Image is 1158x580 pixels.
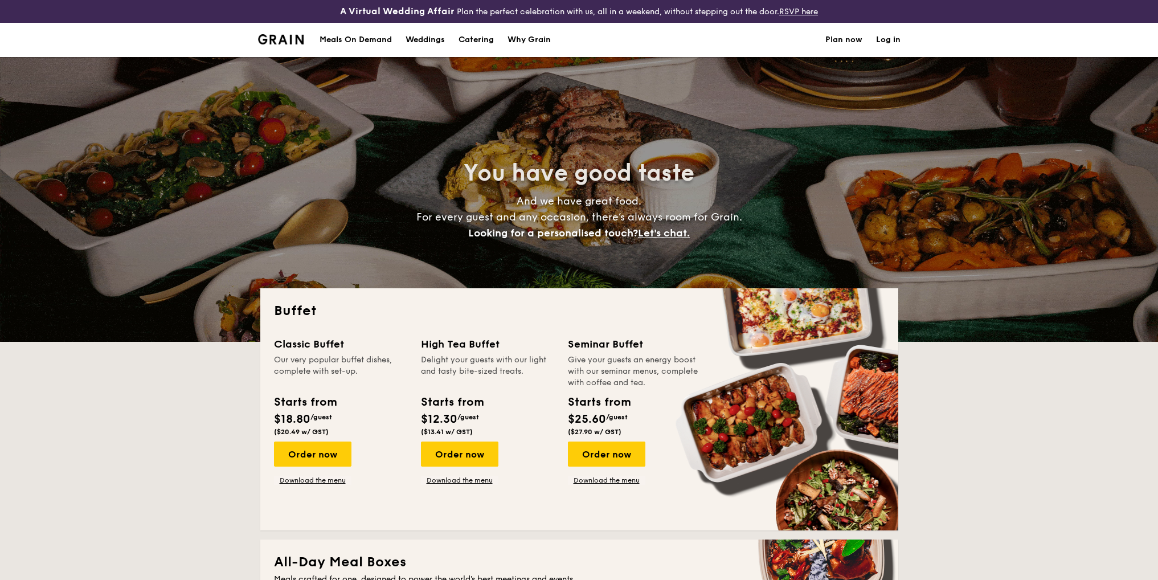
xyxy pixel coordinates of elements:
span: ($20.49 w/ GST) [274,428,329,436]
div: Order now [568,442,645,467]
span: $12.30 [421,412,457,426]
h2: All-Day Meal Boxes [274,553,885,571]
div: Starts from [421,394,483,411]
div: Plan the perfect celebration with us, all in a weekend, without stepping out the door. [251,5,907,18]
div: Delight your guests with our light and tasty bite-sized treats. [421,354,554,385]
div: Why Grain [508,23,551,57]
h4: A Virtual Wedding Affair [340,5,455,18]
a: Catering [452,23,501,57]
div: Give your guests an energy boost with our seminar menus, complete with coffee and tea. [568,354,701,385]
span: /guest [606,413,628,421]
a: Why Grain [501,23,558,57]
div: High Tea Buffet [421,336,554,352]
div: Weddings [406,23,445,57]
div: Starts from [568,394,630,411]
a: Download the menu [568,476,645,485]
span: You have good taste [464,160,694,187]
span: ($27.90 w/ GST) [568,428,621,436]
div: Order now [274,442,351,467]
div: Classic Buffet [274,336,407,352]
a: Download the menu [421,476,498,485]
a: Weddings [399,23,452,57]
a: Logotype [258,34,304,44]
a: Meals On Demand [313,23,399,57]
span: And we have great food. For every guest and any occasion, there’s always room for Grain. [416,195,742,239]
div: Starts from [274,394,336,411]
a: RSVP here [779,7,818,17]
a: Log in [876,23,901,57]
span: /guest [310,413,332,421]
span: Let's chat. [638,227,690,239]
span: Looking for a personalised touch? [468,227,638,239]
div: Meals On Demand [320,23,392,57]
a: Download the menu [274,476,351,485]
h2: Buffet [274,302,885,320]
div: Order now [421,442,498,467]
a: Plan now [825,23,862,57]
div: Seminar Buffet [568,336,701,352]
span: $25.60 [568,412,606,426]
div: Our very popular buffet dishes, complete with set-up. [274,354,407,385]
h1: Catering [459,23,494,57]
span: ($13.41 w/ GST) [421,428,473,436]
img: Grain [258,34,304,44]
span: $18.80 [274,412,310,426]
span: /guest [457,413,479,421]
